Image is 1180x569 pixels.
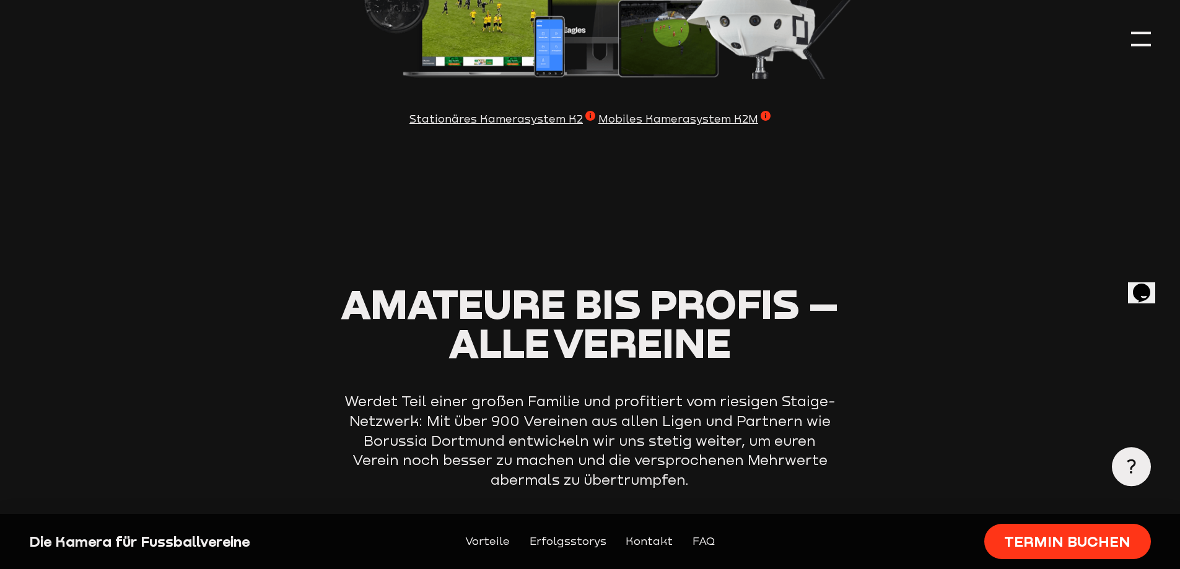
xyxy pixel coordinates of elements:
a: FAQ [693,533,715,550]
a: Vorteile [465,533,510,550]
a: Erfolgsstorys [530,533,606,550]
iframe: chat widget [1128,266,1168,303]
a: Kontakt [626,533,673,550]
span: Amateure bis Profis – alle Vereine [341,279,839,367]
p: Werdet Teil einer großen Familie und profitiert vom riesigen Staige-Netzwerk: Mit über 900 Verein... [342,391,837,489]
span: Mobiles Kamerasystem K2M [598,111,771,128]
div: Die Kamera für Fussballvereine [29,532,299,552]
a: Termin buchen [984,524,1151,559]
span: Stationäres Kamerasystem K2 [409,111,595,128]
